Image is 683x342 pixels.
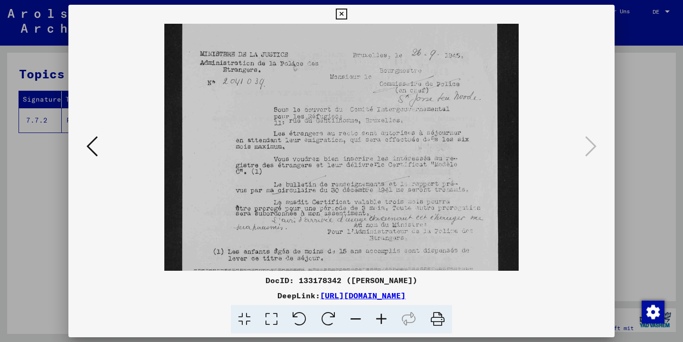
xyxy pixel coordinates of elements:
div: DocID: 133178342 ([PERSON_NAME]) [68,275,615,286]
div: Zustimmung ändern [641,300,664,323]
img: Zustimmung ändern [642,301,664,323]
a: [URL][DOMAIN_NAME] [320,291,406,300]
div: DeepLink: [68,290,615,301]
